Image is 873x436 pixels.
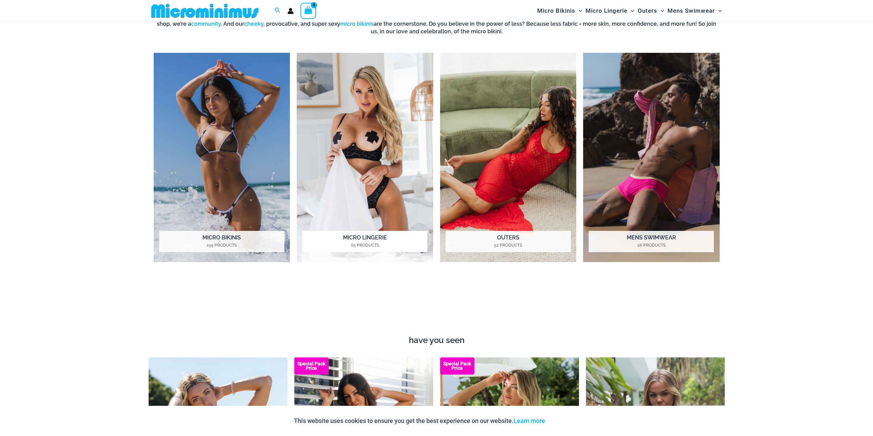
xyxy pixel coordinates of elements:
h4: have you seen [149,335,725,345]
a: cheeky [244,21,263,27]
a: OutersMenu ToggleMenu Toggle [636,2,666,20]
button: Accept [550,413,579,429]
h2: Mens Swimwear [589,231,714,252]
a: micro bikinis [340,21,374,27]
a: Micro LingerieMenu ToggleMenu Toggle [584,2,636,20]
img: Micro Bikinis [154,53,290,262]
span: Menu Toggle [575,2,582,20]
img: MM SHOP LOGO FLAT [149,3,261,19]
h2: Micro Lingerie [302,231,427,252]
a: Mens SwimwearMenu ToggleMenu Toggle [666,2,723,20]
span: Mens Swimwear [668,2,715,20]
p: This website uses cookies to ensure you get the best experience on our website. [294,416,545,426]
span: Micro Bikinis [537,2,575,20]
span: Micro Lingerie [586,2,627,20]
img: Mens Swimwear [583,53,720,262]
mark: 26 Products [589,242,714,248]
a: View Shopping Cart, empty [300,3,316,19]
a: Micro BikinisMenu ToggleMenu Toggle [535,2,584,20]
a: Visit product category Mens Swimwear [583,53,720,262]
b: Special Pack Price [294,362,329,370]
a: Learn more [514,417,545,424]
mark: 52 Products [446,242,571,248]
a: Visit product category Micro Bikinis [154,53,290,262]
span: Menu Toggle [627,2,634,20]
h6: This is the extraordinary world of Microminimus, the ultimate destination for the micro bikini, c... [154,13,720,36]
a: community [191,21,221,27]
span: Outers [638,2,657,20]
img: Outers [440,53,577,262]
span: Menu Toggle [715,2,722,20]
h2: Outers [446,231,571,252]
mark: 199 Products [159,242,284,248]
nav: Site Navigation [534,1,725,21]
a: Search icon link [274,7,281,15]
img: Micro Lingerie [297,53,433,262]
h2: Micro Bikinis [159,231,284,252]
iframe: TrustedSite Certified [154,280,720,332]
a: Account icon link [287,8,294,14]
a: Visit product category Micro Lingerie [297,53,433,262]
span: Menu Toggle [657,2,664,20]
mark: 65 Products [302,242,427,248]
b: Special Pack Price [440,362,474,370]
a: Visit product category Outers [440,53,577,262]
